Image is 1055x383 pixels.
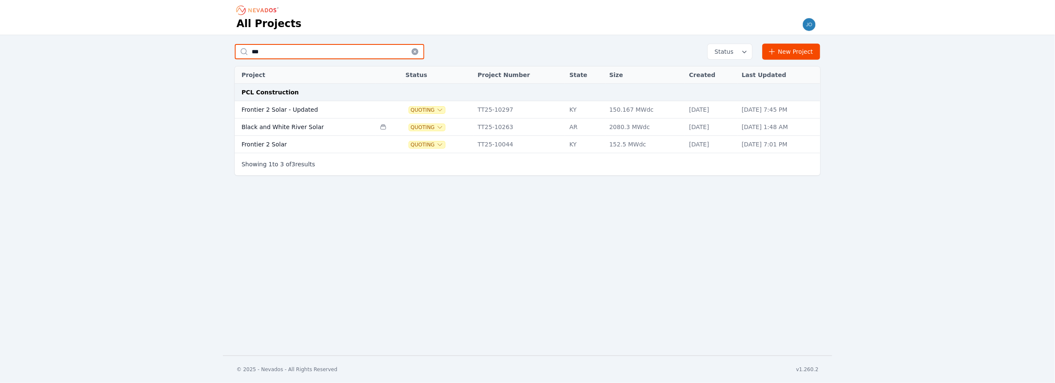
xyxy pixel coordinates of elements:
[473,118,565,136] td: TT25-10263
[236,17,302,30] h1: All Projects
[401,66,473,84] th: Status
[605,66,685,84] th: Size
[802,18,816,31] img: joe.bollinger@nevados.solar
[235,136,376,153] td: Frontier 2 Solar
[235,101,820,118] tr: Frontier 2 Solar - UpdatedQuotingTT25-10297KY150.167 MWdc[DATE][DATE] 7:45 PM
[269,161,272,168] span: 1
[235,136,820,153] tr: Frontier 2 SolarQuotingTT25-10044KY152.5 MWdc[DATE][DATE] 7:01 PM
[565,118,605,136] td: AR
[235,118,820,136] tr: Black and White River SolarQuotingTT25-10263AR2080.3 MWdc[DATE][DATE] 1:48 AM
[235,66,376,84] th: Project
[685,66,737,84] th: Created
[235,118,376,136] td: Black and White River Solar
[796,366,819,373] div: v1.260.2
[473,101,565,118] td: TT25-10297
[565,136,605,153] td: KY
[738,118,820,136] td: [DATE] 1:48 AM
[280,161,284,168] span: 3
[235,84,820,101] td: PCL Construction
[235,101,376,118] td: Frontier 2 Solar - Updated
[738,101,820,118] td: [DATE] 7:45 PM
[762,44,820,60] a: New Project
[605,118,685,136] td: 2080.3 MWdc
[708,44,752,59] button: Status
[685,101,737,118] td: [DATE]
[409,107,445,113] button: Quoting
[685,136,737,153] td: [DATE]
[565,66,605,84] th: State
[605,101,685,118] td: 150.167 MWdc
[409,141,445,148] button: Quoting
[473,136,565,153] td: TT25-10044
[473,66,565,84] th: Project Number
[242,160,315,168] p: Showing to of results
[409,124,445,131] button: Quoting
[738,136,820,153] td: [DATE] 7:01 PM
[685,118,737,136] td: [DATE]
[738,66,820,84] th: Last Updated
[236,3,281,17] nav: Breadcrumb
[565,101,605,118] td: KY
[711,47,734,56] span: Status
[605,136,685,153] td: 152.5 MWdc
[236,366,338,373] div: © 2025 - Nevados - All Rights Reserved
[291,161,295,168] span: 3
